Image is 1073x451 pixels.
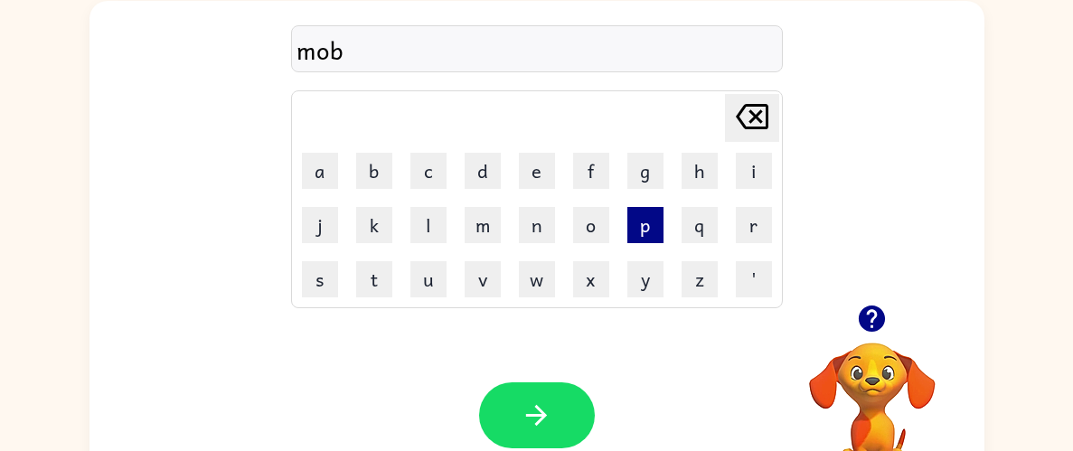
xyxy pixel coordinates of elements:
[573,207,609,243] button: o
[410,153,447,189] button: c
[465,261,501,297] button: v
[410,261,447,297] button: u
[302,207,338,243] button: j
[736,153,772,189] button: i
[627,207,664,243] button: p
[302,153,338,189] button: a
[682,261,718,297] button: z
[519,153,555,189] button: e
[627,261,664,297] button: y
[465,153,501,189] button: d
[627,153,664,189] button: g
[356,153,392,189] button: b
[682,153,718,189] button: h
[296,31,777,69] div: mob
[356,207,392,243] button: k
[736,261,772,297] button: '
[410,207,447,243] button: l
[519,261,555,297] button: w
[682,207,718,243] button: q
[465,207,501,243] button: m
[519,207,555,243] button: n
[356,261,392,297] button: t
[302,261,338,297] button: s
[573,261,609,297] button: x
[736,207,772,243] button: r
[573,153,609,189] button: f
